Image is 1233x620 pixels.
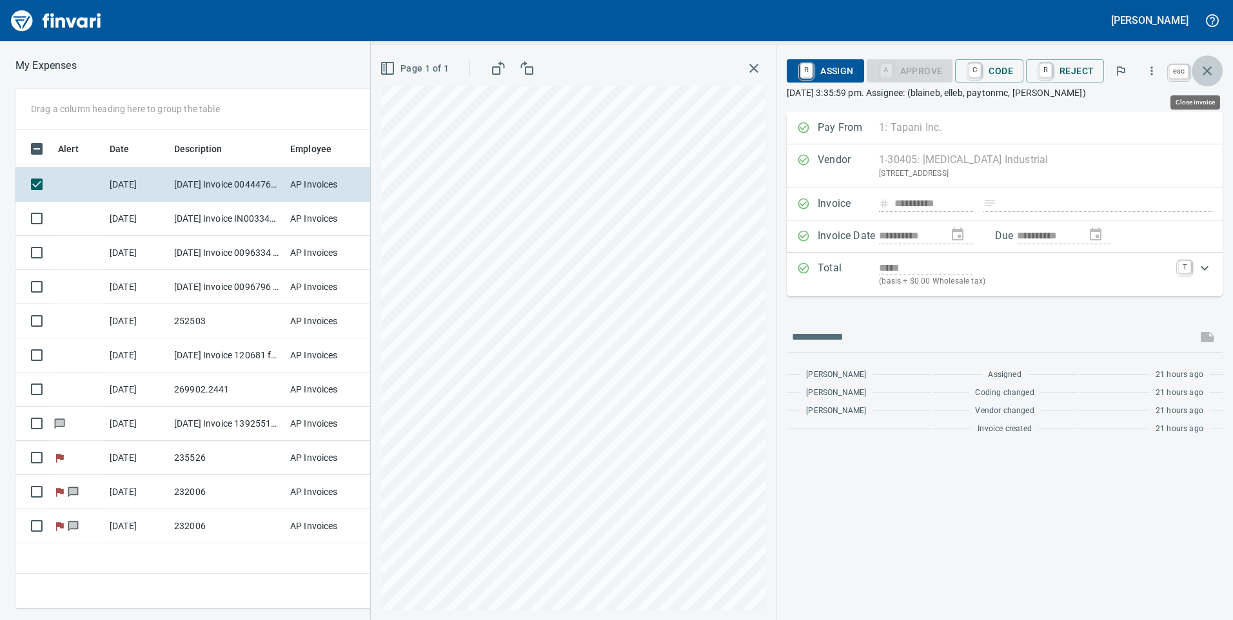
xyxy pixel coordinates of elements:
p: (basis + $0.00 Wholesale tax) [879,275,1170,288]
td: [DATE] [104,202,169,236]
td: [DATE] [104,509,169,543]
span: Assign [797,60,853,82]
p: My Expenses [15,58,77,73]
button: RAssign [787,59,863,82]
a: R [800,63,813,77]
span: Employee [290,141,348,157]
a: T [1178,260,1191,273]
span: Date [110,141,130,157]
td: 232006 [169,475,285,509]
button: CCode [955,59,1023,82]
td: 269902.2441 [169,373,285,407]
span: Page 1 of 1 [382,61,449,77]
div: Expand [787,253,1223,296]
td: [DATE] [104,338,169,373]
button: RReject [1026,59,1104,82]
td: AP Invoices [285,338,382,373]
td: [DATE] Invoice IN003344651 from [GEOGRAPHIC_DATA] Equipment Co. (1-11113) [169,202,285,236]
nav: breadcrumb [15,58,77,73]
span: Code [965,60,1013,82]
span: 21 hours ago [1156,405,1203,418]
span: Employee [290,141,331,157]
td: AP Invoices [285,407,382,441]
td: 235526 [169,441,285,475]
span: Vendor changed [975,405,1034,418]
img: Finvari [8,5,104,36]
span: Description [174,141,222,157]
span: Has messages [53,419,66,427]
span: Description [174,141,239,157]
a: R [1040,63,1052,77]
p: [DATE] 3:35:59 pm. Assignee: (blaineb, elleb, paytonmc, [PERSON_NAME]) [787,86,1223,99]
td: AP Invoices [285,373,382,407]
span: Invoice created [978,423,1032,436]
span: 21 hours ago [1156,369,1203,382]
span: Flagged [53,521,66,530]
td: [DATE] Invoice 120681 from CONCRETE SPECIAL TIES, INC (1-11162) [169,338,285,373]
span: Assigned [988,369,1021,382]
span: Reject [1036,60,1094,82]
td: [DATE] [104,441,169,475]
td: [DATE] Invoice 0096796 from [PERSON_NAME] Enterprises Inc (1-10368) [169,270,285,304]
span: Date [110,141,146,157]
a: C [969,63,981,77]
td: AP Invoices [285,304,382,338]
td: [DATE] Invoice 0044476536 from [MEDICAL_DATA] Industrial (1-30405) [169,168,285,202]
button: Flag [1107,57,1135,85]
td: AP Invoices [285,441,382,475]
span: This records your message into the invoice and notifies anyone mentioned [1192,322,1223,353]
td: AP Invoices [285,270,382,304]
td: [DATE] [104,270,169,304]
td: 232006 [169,509,285,543]
span: Alert [58,141,79,157]
td: AP Invoices [285,168,382,202]
td: AP Invoices [285,475,382,509]
td: [DATE] Invoice 0096334 from [PERSON_NAME] Enterprises Inc (1-10368) [169,236,285,270]
td: 252503 [169,304,285,338]
span: [PERSON_NAME] [806,387,866,400]
td: AP Invoices [285,509,382,543]
td: [DATE] [104,304,169,338]
button: [PERSON_NAME] [1108,10,1192,30]
td: [DATE] [104,407,169,441]
span: [PERSON_NAME] [806,369,866,382]
td: [DATE] [104,475,169,509]
h5: [PERSON_NAME] [1111,14,1189,27]
button: More [1138,57,1166,85]
td: AP Invoices [285,202,382,236]
span: Alert [58,141,95,157]
p: Total [818,260,879,288]
span: Coding changed [975,387,1034,400]
td: AP Invoices [285,236,382,270]
span: 21 hours ago [1156,423,1203,436]
span: [PERSON_NAME] [806,405,866,418]
p: Drag a column heading here to group the table [31,102,220,115]
span: 21 hours ago [1156,387,1203,400]
a: esc [1169,64,1189,79]
span: Flagged [53,453,66,461]
td: [DATE] [104,236,169,270]
span: Flagged [53,487,66,496]
button: Page 1 of 1 [377,57,454,81]
td: [DATE] [104,373,169,407]
span: Has messages [66,487,80,496]
span: Has messages [66,521,80,530]
td: [DATE] [104,168,169,202]
div: Coding Required [867,64,953,75]
td: [DATE] Invoice 139255101 from GOOD TO GO CUSTOMER SERVICE CENTER (1-21898) [169,407,285,441]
